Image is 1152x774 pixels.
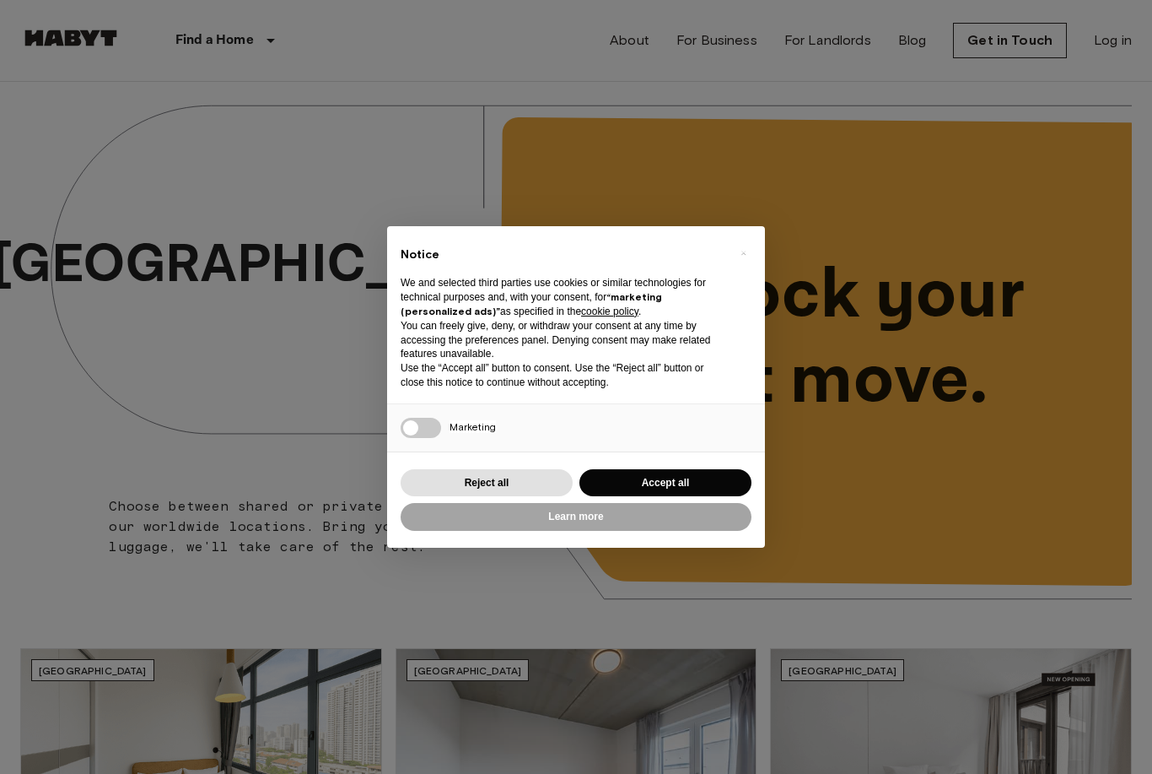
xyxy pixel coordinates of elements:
button: Learn more [401,503,751,531]
span: × [740,243,746,263]
h2: Notice [401,246,724,263]
button: Accept all [579,469,751,497]
a: cookie policy [581,306,638,317]
p: We and selected third parties use cookies or similar technologies for technical purposes and, wit... [401,276,724,318]
strong: “marketing (personalized ads)” [401,290,662,317]
button: Reject all [401,469,573,497]
span: Marketing [449,420,496,433]
p: You can freely give, deny, or withdraw your consent at any time by accessing the preferences pane... [401,319,724,361]
button: Close this notice [729,240,756,267]
p: Use the “Accept all” button to consent. Use the “Reject all” button or close this notice to conti... [401,361,724,390]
